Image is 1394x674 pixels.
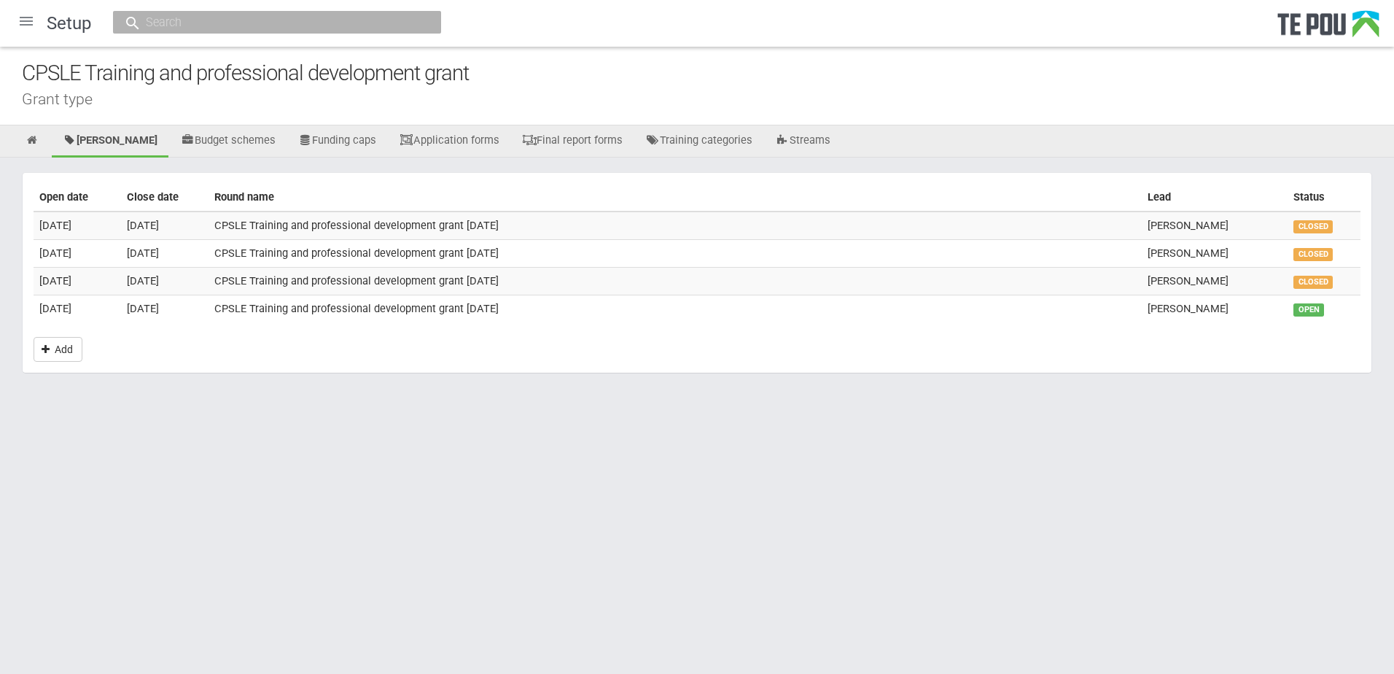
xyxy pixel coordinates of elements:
[635,125,763,158] a: Training categories
[1142,267,1288,295] td: [PERSON_NAME]
[121,212,209,239] td: [DATE]
[121,295,209,322] td: [DATE]
[1293,276,1333,289] div: CLOSED
[209,184,1142,212] th: Round name
[22,58,1394,89] div: CPSLE Training and professional development grant
[389,125,510,158] a: Application forms
[34,295,121,322] td: [DATE]
[121,239,209,267] td: [DATE]
[765,125,841,158] a: Streams
[141,15,398,30] input: Search
[1142,239,1288,267] td: [PERSON_NAME]
[1293,303,1324,317] div: OPEN
[34,184,121,212] th: Open date
[209,267,1142,295] td: CPSLE Training and professional development grant [DATE]
[209,239,1142,267] td: CPSLE Training and professional development grant [DATE]
[34,337,82,362] a: Add
[34,239,121,267] td: [DATE]
[1142,295,1288,322] td: [PERSON_NAME]
[22,91,1394,106] div: Grant type
[512,125,634,158] a: Final report forms
[1293,248,1333,261] div: CLOSED
[52,125,168,158] a: [PERSON_NAME]
[170,125,287,158] a: Budget schemes
[34,267,121,295] td: [DATE]
[1142,184,1288,212] th: Lead
[121,267,209,295] td: [DATE]
[288,125,388,158] a: Funding caps
[121,184,209,212] th: Close date
[209,295,1142,322] td: CPSLE Training and professional development grant [DATE]
[34,212,121,239] td: [DATE]
[1293,220,1333,233] div: CLOSED
[1288,184,1360,212] th: Status
[1142,212,1288,239] td: [PERSON_NAME]
[209,212,1142,239] td: CPSLE Training and professional development grant [DATE]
